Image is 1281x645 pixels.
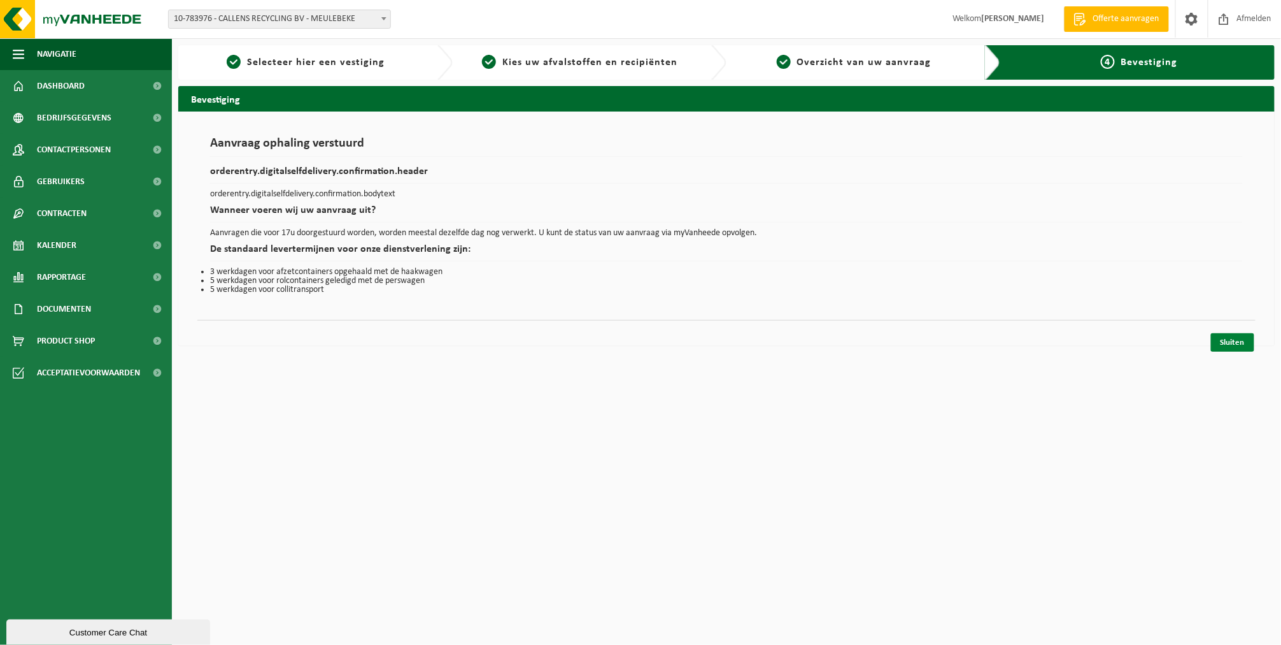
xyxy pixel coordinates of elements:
span: Gebruikers [37,166,85,198]
span: 1 [227,55,241,69]
li: 5 werkdagen voor collitransport [210,286,1243,294]
span: 3 [777,55,791,69]
li: 5 werkdagen voor rolcontainers geledigd met de perswagen [210,277,1243,286]
a: Offerte aanvragen [1064,6,1169,32]
span: Contracten [37,198,87,229]
span: Offerte aanvragen [1090,13,1163,25]
iframe: chat widget [6,617,213,645]
p: Aanvragen die voor 17u doorgestuurd worden, worden meestal dezelfde dag nog verwerkt. U kunt de s... [210,229,1243,238]
span: Navigatie [37,38,76,70]
h2: orderentry.digitalselfdelivery.confirmation.header [210,166,1243,184]
span: Selecteer hier een vestiging [247,57,385,68]
span: Documenten [37,293,91,325]
span: 4 [1101,55,1115,69]
span: Bedrijfsgegevens [37,102,111,134]
span: Dashboard [37,70,85,102]
a: 1Selecteer hier een vestiging [185,55,427,70]
span: Product Shop [37,325,95,357]
h1: Aanvraag ophaling verstuurd [210,137,1243,157]
span: Overzicht van uw aanvraag [797,57,931,68]
span: Bevestiging [1121,57,1178,68]
span: Rapportage [37,261,86,293]
h2: Bevestiging [178,86,1275,111]
a: Sluiten [1211,333,1254,352]
span: Acceptatievoorwaarden [37,357,140,389]
span: Kalender [37,229,76,261]
span: 10-783976 - CALLENS RECYCLING BV - MEULEBEKE [168,10,391,29]
span: Contactpersonen [37,134,111,166]
h2: Wanneer voeren wij uw aanvraag uit? [210,205,1243,222]
p: orderentry.digitalselfdelivery.confirmation.bodytext [210,190,1243,199]
span: 10-783976 - CALLENS RECYCLING BV - MEULEBEKE [169,10,390,28]
h2: De standaard levertermijnen voor onze dienstverlening zijn: [210,244,1243,261]
a: 2Kies uw afvalstoffen en recipiënten [459,55,702,70]
li: 3 werkdagen voor afzetcontainers opgehaald met de haakwagen [210,268,1243,277]
span: 2 [482,55,496,69]
span: Kies uw afvalstoffen en recipiënten [502,57,677,68]
strong: [PERSON_NAME] [981,14,1045,24]
a: 3Overzicht van uw aanvraag [733,55,975,70]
